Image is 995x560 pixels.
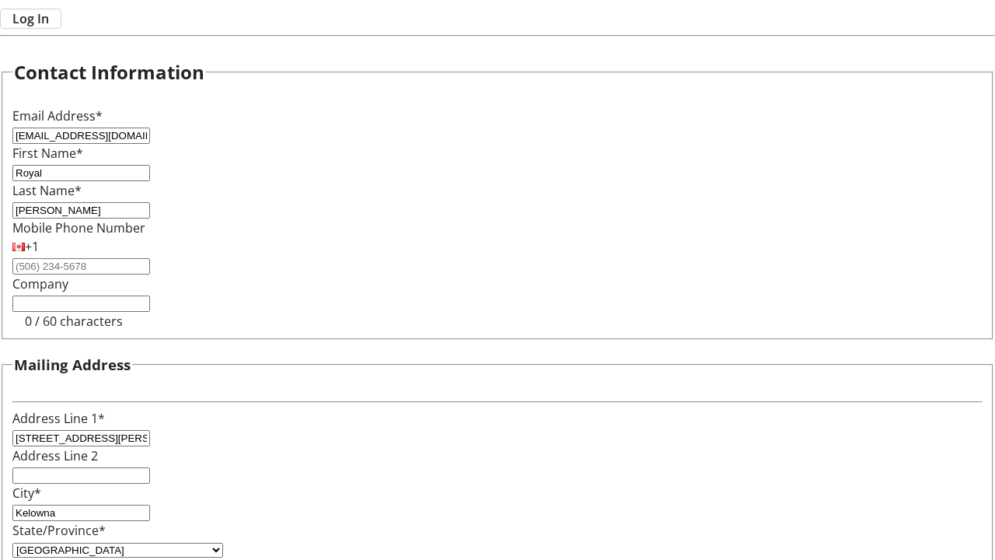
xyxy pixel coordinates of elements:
[12,258,150,275] input: (506) 234-5678
[12,182,82,199] label: Last Name*
[14,354,131,376] h3: Mailing Address
[12,430,150,446] input: Address
[12,275,68,292] label: Company
[12,447,98,464] label: Address Line 2
[12,107,103,124] label: Email Address*
[12,505,150,521] input: City
[12,522,106,539] label: State/Province*
[12,219,145,236] label: Mobile Phone Number
[12,145,83,162] label: First Name*
[12,410,105,427] label: Address Line 1*
[12,9,49,28] span: Log In
[25,313,123,330] tr-character-limit: 0 / 60 characters
[14,58,204,86] h2: Contact Information
[12,485,41,502] label: City*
